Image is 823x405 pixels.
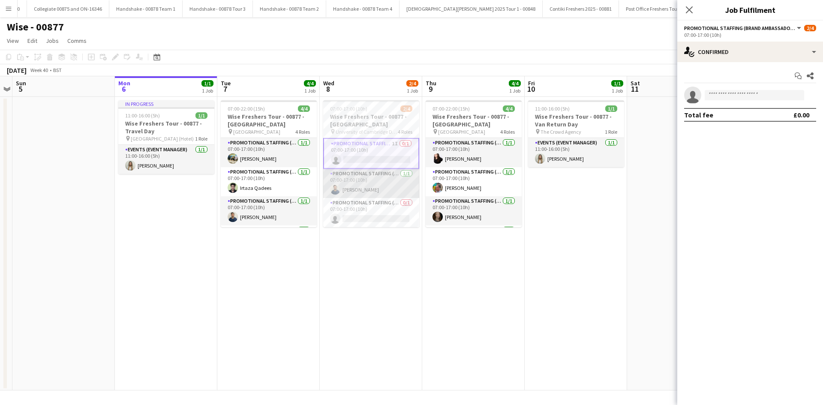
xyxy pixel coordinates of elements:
span: [GEOGRAPHIC_DATA] [233,129,280,135]
span: 4 Roles [295,129,310,135]
span: 5 [15,84,26,94]
span: 11:00-16:00 (5h) [535,105,570,112]
span: The Crowd Agency [541,129,581,135]
button: [DEMOGRAPHIC_DATA][PERSON_NAME] 2025 Tour 1 - 00848 [399,0,543,17]
span: 4/4 [503,105,515,112]
app-card-role: Promotional Staffing (Brand Ambassadors)1/107:00-17:00 (10h)[PERSON_NAME] [426,196,522,225]
span: 07:00-22:00 (15h) [228,105,265,112]
app-card-role: Events (Event Manager)1/1 [426,225,522,255]
span: 4 Roles [500,129,515,135]
span: Tue [221,79,231,87]
div: In progress [118,100,214,107]
h3: Wise Freshers Tour - 00877 - [GEOGRAPHIC_DATA] [221,113,317,128]
h3: Wise Freshers Tour - 00877 - Travel Day [118,120,214,135]
a: Jobs [42,35,62,46]
span: Week 40 [28,67,50,73]
span: View [7,37,19,45]
a: Comms [64,35,90,46]
span: Edit [27,37,37,45]
span: 11:00-16:00 (5h) [125,112,160,119]
app-job-card: 07:00-22:00 (15h)4/4Wise Freshers Tour - 00877 - [GEOGRAPHIC_DATA] [GEOGRAPHIC_DATA]4 RolesPromot... [221,100,317,227]
span: 07:00-22:00 (15h) [433,105,470,112]
span: 8 [322,84,334,94]
button: Handshake - 00878 Team 1 [109,0,183,17]
span: 2/4 [406,80,418,87]
div: £0.00 [793,111,809,119]
span: 1 Role [195,135,207,142]
h3: Wise Freshers Tour - 00877 - [GEOGRAPHIC_DATA] [323,113,419,128]
span: 2/4 [804,25,816,31]
span: 10 [527,84,535,94]
span: University of Cambridge Day 2 [336,129,398,135]
app-card-role: Promotional Staffing (Brand Ambassadors)1I0/107:00-17:00 (10h) [323,138,419,169]
div: 1 Job [407,87,418,94]
app-job-card: 07:00-22:00 (15h)4/4Wise Freshers Tour - 00877 - [GEOGRAPHIC_DATA] [GEOGRAPHIC_DATA]4 RolesPromot... [426,100,522,227]
app-job-card: 11:00-16:00 (5h)1/1Wise Freshers Tour - 00877 - Van Return Day The Crowd Agency1 RoleEvents (Even... [528,100,624,167]
div: 07:00-17:00 (10h) [684,32,816,38]
span: Sun [16,79,26,87]
button: Promotional Staffing (Brand Ambassadors) [684,25,802,31]
span: 6 [117,84,130,94]
app-card-role: Promotional Staffing (Brand Ambassadors)1/107:00-17:00 (10h)[PERSON_NAME] [221,138,317,167]
a: View [3,35,22,46]
div: 1 Job [304,87,315,94]
span: 07:00-17:00 (10h) [330,105,367,112]
app-card-role: Events (Event Manager)1/111:00-16:00 (5h)[PERSON_NAME] [528,138,624,167]
app-card-role: Promotional Staffing (Brand Ambassadors)1/107:00-17:00 (10h)[PERSON_NAME] [426,138,522,167]
span: [GEOGRAPHIC_DATA] (Hotel) [131,135,194,142]
span: 4/4 [304,80,316,87]
span: 1/1 [605,105,617,112]
app-card-role: Promotional Staffing (Brand Ambassadors)1/107:00-17:00 (10h)[PERSON_NAME] [323,169,419,198]
span: [GEOGRAPHIC_DATA] [438,129,485,135]
div: BST [53,67,62,73]
app-job-card: In progress11:00-16:00 (5h)1/1Wise Freshers Tour - 00877 - Travel Day [GEOGRAPHIC_DATA] (Hotel)1 ... [118,100,214,174]
span: Thu [426,79,436,87]
span: 1/1 [611,80,623,87]
span: 7 [219,84,231,94]
span: 4/4 [298,105,310,112]
app-card-role: Events (Event Manager)1/111:00-16:00 (5h)[PERSON_NAME] [118,145,214,174]
h3: Wise Freshers Tour - 00877 - Van Return Day [528,113,624,128]
span: 1/1 [195,112,207,119]
span: Jobs [46,37,59,45]
div: Confirmed [677,42,823,62]
button: Handshake - 00878 Tour 3 [183,0,253,17]
h1: Wise - 00877 [7,21,64,33]
span: Comms [67,37,87,45]
app-card-role: Promotional Staffing (Brand Ambassadors)0/107:00-17:00 (10h) [323,198,419,227]
app-card-role: Promotional Staffing (Brand Ambassadors)1/107:00-17:00 (10h)[PERSON_NAME] [426,167,522,196]
h3: Wise Freshers Tour - 00877 - [GEOGRAPHIC_DATA] [426,113,522,128]
app-job-card: 07:00-17:00 (10h)2/4Wise Freshers Tour - 00877 - [GEOGRAPHIC_DATA] University of Cambridge Day 24... [323,100,419,227]
span: 4 Roles [398,129,412,135]
span: Wed [323,79,334,87]
span: 4/4 [509,80,521,87]
button: Collegiate 00875 and ON-16346 [27,0,109,17]
span: Fri [528,79,535,87]
app-card-role: Promotional Staffing (Brand Ambassadors)1/107:00-17:00 (10h)Irtaza Qadees [221,167,317,196]
button: Handshake - 00878 Team 4 [326,0,399,17]
h3: Job Fulfilment [677,4,823,15]
div: [DATE] [7,66,27,75]
button: Handshake - 00878 Team 2 [253,0,326,17]
span: Sat [631,79,640,87]
app-card-role: Promotional Staffing (Brand Ambassadors)1/107:00-17:00 (10h)[PERSON_NAME] [221,196,317,225]
button: Post Office Freshers Tour - 00850 [619,0,703,17]
button: Contiki Freshers 2025 - 00881 [543,0,619,17]
span: 1 Role [605,129,617,135]
span: Promotional Staffing (Brand Ambassadors) [684,25,796,31]
div: Total fee [684,111,713,119]
div: 1 Job [509,87,520,94]
span: 9 [424,84,436,94]
span: 11 [629,84,640,94]
div: 1 Job [612,87,623,94]
app-card-role: Events (Event Manager)1/1 [221,225,317,255]
span: 2/4 [400,105,412,112]
a: Edit [24,35,41,46]
span: Mon [118,79,130,87]
div: 1 Job [202,87,213,94]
